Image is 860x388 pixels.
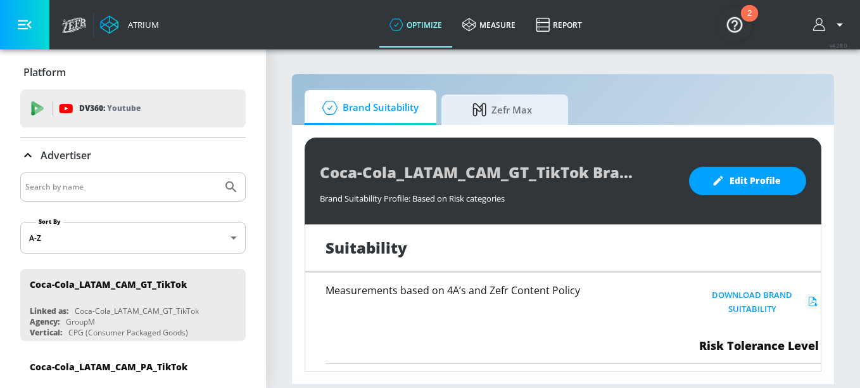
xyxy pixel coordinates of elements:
div: GroupM [66,316,95,327]
div: A-Z [20,222,246,254]
div: CPG (Consumer Packaged Goods) [68,327,188,338]
a: Atrium [100,15,159,34]
p: DV360: [79,101,141,115]
span: Zefr Max [454,94,550,125]
div: Atrium [123,19,159,30]
div: Platform [20,55,246,90]
button: Open Resource Center, 2 new notifications [717,6,752,42]
div: Coca-Cola_LATAM_CAM_GT_TikTokLinked as:Coca-Cola_LATAM_CAM_GT_TikTokAgency:GroupMVertical:CPG (Co... [20,269,246,341]
div: Coca-Cola_LATAM_CAM_GT_TikTok [30,278,187,290]
input: Search by name [25,179,217,195]
p: Advertiser [41,148,91,162]
div: Agency: [30,316,60,327]
div: Coca-Cola_LATAM_CAM_PA_TikTok [30,361,187,373]
div: Coca-Cola_LATAM_CAM_GT_TikTok [75,306,199,316]
div: Advertiser [20,138,246,173]
a: measure [452,2,526,48]
label: Sort By [36,217,63,226]
button: Download Brand Suitability [697,285,821,320]
h1: Suitability [326,237,407,258]
span: Edit Profile [714,173,781,189]
span: v 4.28.0 [830,42,847,49]
div: Brand Suitability Profile: Based on Risk categories [320,186,676,204]
a: Report [526,2,592,48]
p: Platform [23,65,66,79]
span: Brand Suitability [317,93,419,123]
span: Risk Tolerance Level [699,338,819,353]
h6: Measurements based on 4A’s and Zefr Content Policy [326,285,655,295]
p: Youtube [107,101,141,115]
div: Vertical: [30,327,62,338]
a: optimize [379,2,452,48]
div: 2 [747,13,752,30]
div: Linked as: [30,306,68,316]
div: DV360: Youtube [20,89,246,127]
button: Edit Profile [689,167,806,195]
